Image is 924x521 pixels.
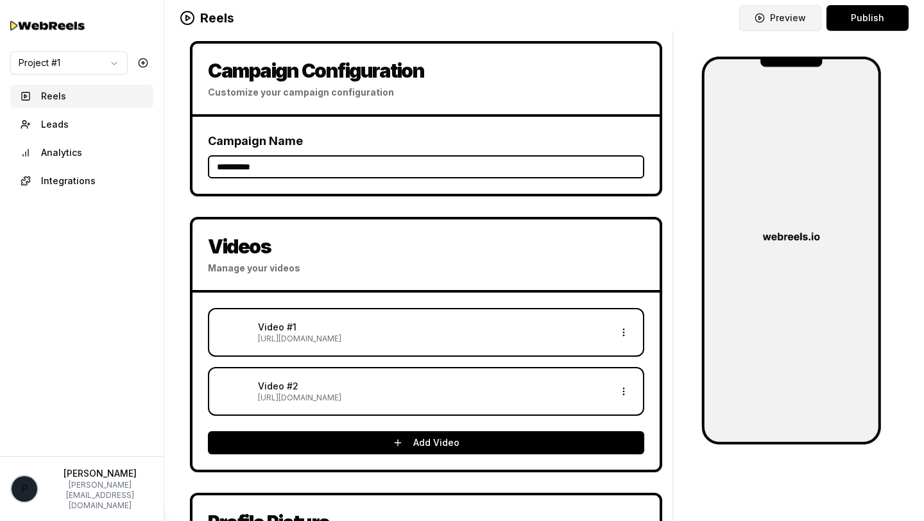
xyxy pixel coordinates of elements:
div: Manage your videos [208,262,644,275]
p: [URL][DOMAIN_NAME] [258,393,607,403]
button: Analytics [10,141,153,164]
h2: Reels [180,9,234,27]
button: Integrations [10,169,153,192]
button: p[PERSON_NAME][PERSON_NAME][EMAIL_ADDRESS][DOMAIN_NAME] [10,467,153,511]
div: Campaign Configuration [208,59,644,82]
p: [PERSON_NAME][EMAIL_ADDRESS][DOMAIN_NAME] [46,480,153,511]
button: Add Video [208,431,644,454]
img: Testimo [10,17,87,34]
p: Video #2 [258,380,607,393]
div: Customize your campaign configuration [208,86,644,99]
button: Publish [826,5,909,31]
p: Video #1 [258,321,607,334]
p: [URL][DOMAIN_NAME] [258,334,607,344]
div: Videos [208,235,644,258]
p: [PERSON_NAME] [46,467,153,480]
button: Reels [10,85,153,108]
label: Campaign Name [208,134,303,148]
span: p [12,476,37,502]
button: Preview [739,5,821,31]
img: Project Logo [701,56,881,445]
button: Leads [10,113,153,136]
